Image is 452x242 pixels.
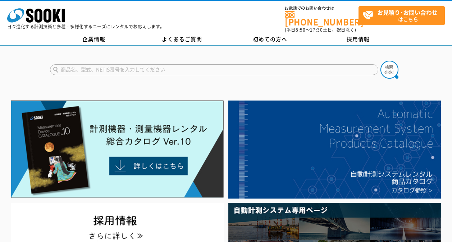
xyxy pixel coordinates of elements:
[50,34,138,45] a: 企業情報
[296,27,306,33] span: 8:50
[50,64,378,75] input: 商品名、型式、NETIS番号を入力してください
[377,8,438,17] strong: お見積り･お問い合わせ
[253,35,287,43] span: 初めての方へ
[314,34,402,45] a: 採用情報
[285,27,356,33] span: (平日 ～ 土日、祝日除く)
[359,6,445,25] a: お見積り･お問い合わせはこちら
[7,24,165,29] p: 日々進化する計測技術と多種・多様化するニーズにレンタルでお応えします。
[11,101,224,198] img: Catalog Ver10
[285,11,359,26] a: [PHONE_NUMBER]
[228,101,441,199] img: 自動計測システムカタログ
[380,61,398,79] img: btn_search.png
[285,6,359,10] span: お電話でのお問い合わせは
[362,6,444,24] span: はこちら
[310,27,323,33] span: 17:30
[226,34,314,45] a: 初めての方へ
[138,34,226,45] a: よくあるご質問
